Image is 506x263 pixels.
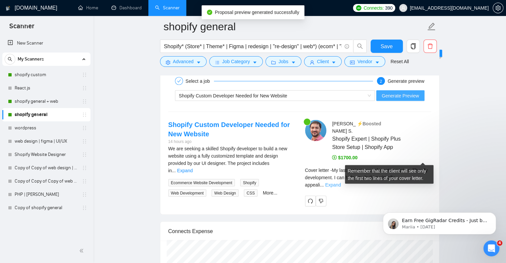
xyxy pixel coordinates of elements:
span: dollar [332,155,337,160]
span: Web Development [168,190,207,197]
a: shopify custom [15,68,78,81]
span: holder [82,72,87,77]
span: Cover letter - My last project was relevant to custom Shopify development. I can help you build a... [305,168,428,188]
img: c1j6dRA7aYNogcOwKMXQnyXJ3YvL0qXeYu27qPaKqlpbbjQPEWKYMDABOCVF5TxsgJ [305,120,326,141]
a: Reset All [391,58,409,65]
span: 390 [385,4,392,12]
span: ⚡️Boosted [357,121,381,126]
span: caret-down [331,60,336,65]
span: $1700.00 [332,155,357,160]
span: 4 [497,240,502,246]
span: user [310,60,314,65]
span: Vendor [357,58,372,65]
span: holder [82,85,87,91]
span: Shopify [240,179,259,187]
a: shopify general [15,108,78,121]
span: bars [215,60,220,65]
span: redo [305,198,315,204]
div: We are seeking a skilled Shopify developer to build a new website using a fully customized templa... [168,145,294,174]
a: Expand [325,182,341,188]
span: holder [82,139,87,144]
img: logo [6,3,10,14]
span: Web Design [212,190,239,197]
button: idcardVendorcaret-down [344,56,385,67]
span: holder [82,165,87,171]
a: Shopify Custom Developer Needed for New Website [168,121,290,138]
span: caret-down [196,60,201,65]
a: Shopify Website Designer [15,148,78,161]
span: 2 [380,79,382,84]
span: caret-down [375,60,380,65]
div: Remember that the client will see only the first two lines of your cover letter. [345,166,433,184]
span: setting [166,60,170,65]
a: PHP | [PERSON_NAME] [15,188,78,201]
span: Ecommerce Website Development [168,179,235,187]
a: More... [263,190,277,196]
input: Search Freelance Jobs... [164,42,342,51]
span: user [401,6,406,10]
span: setting [493,5,503,11]
span: New [430,51,439,56]
input: Scanner name... [164,18,426,35]
span: delete [424,43,436,49]
span: check-circle [207,10,212,15]
a: Copy of Copy of Copy of web design | figma | UI/UX [15,175,78,188]
a: shopify general + web [15,95,78,108]
span: holder [82,205,87,210]
a: searchScanner [155,5,180,11]
span: Jobs [278,58,288,65]
span: idcard [350,60,355,65]
button: setting [493,3,503,13]
a: React.js [15,81,78,95]
button: dislike [316,196,326,206]
span: holder [82,192,87,197]
span: ... [172,168,176,173]
button: folderJobscaret-down [265,56,301,67]
a: wordpress [15,121,78,135]
span: copy [407,43,420,49]
a: Copy of Copy of web design | figma | UI/UX [15,161,78,175]
span: search [5,57,15,62]
div: Connects Expense [168,222,431,241]
span: Proposal preview generated successfully [215,10,299,15]
span: Scanner [4,21,40,35]
span: Shopify Expert | Shopify Plus Store Setup | Shopify App [332,135,411,151]
li: New Scanner [2,37,90,50]
span: We are seeking a skilled Shopify developer to build a new website using a fully customized templa... [168,146,287,173]
span: Advanced [173,58,194,65]
span: My Scanners [18,53,44,66]
span: Job Category [222,58,250,65]
button: settingAdvancedcaret-down [160,56,207,67]
span: [PERSON_NAME] S . [332,121,356,134]
div: 14 hours ago [168,139,294,145]
button: Save [371,40,403,53]
button: delete [423,40,437,53]
iframe: Intercom live chat [483,240,499,256]
button: search [353,40,367,53]
span: holder [82,179,87,184]
button: redo [305,196,316,206]
span: Generate Preview [382,92,419,99]
span: Client [317,58,329,65]
a: New Scanner [8,37,85,50]
iframe: To enrich screen reader interactions, please activate Accessibility in Grammarly extension settings [373,198,506,245]
a: dashboardDashboard [111,5,142,11]
span: CSS [244,190,257,197]
span: info-circle [345,44,349,49]
span: holder [82,152,87,157]
span: folder [271,60,276,65]
button: barsJob Categorycaret-down [209,56,263,67]
a: Copy of shopify general [15,201,78,214]
span: ... [320,182,324,188]
span: holder [82,125,87,131]
div: Generate preview [388,77,424,85]
span: Shopify Custom Developer Needed for New Website [179,93,287,98]
span: Save [381,42,393,51]
span: search [354,43,366,49]
span: holder [82,99,87,104]
span: edit [427,22,436,31]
